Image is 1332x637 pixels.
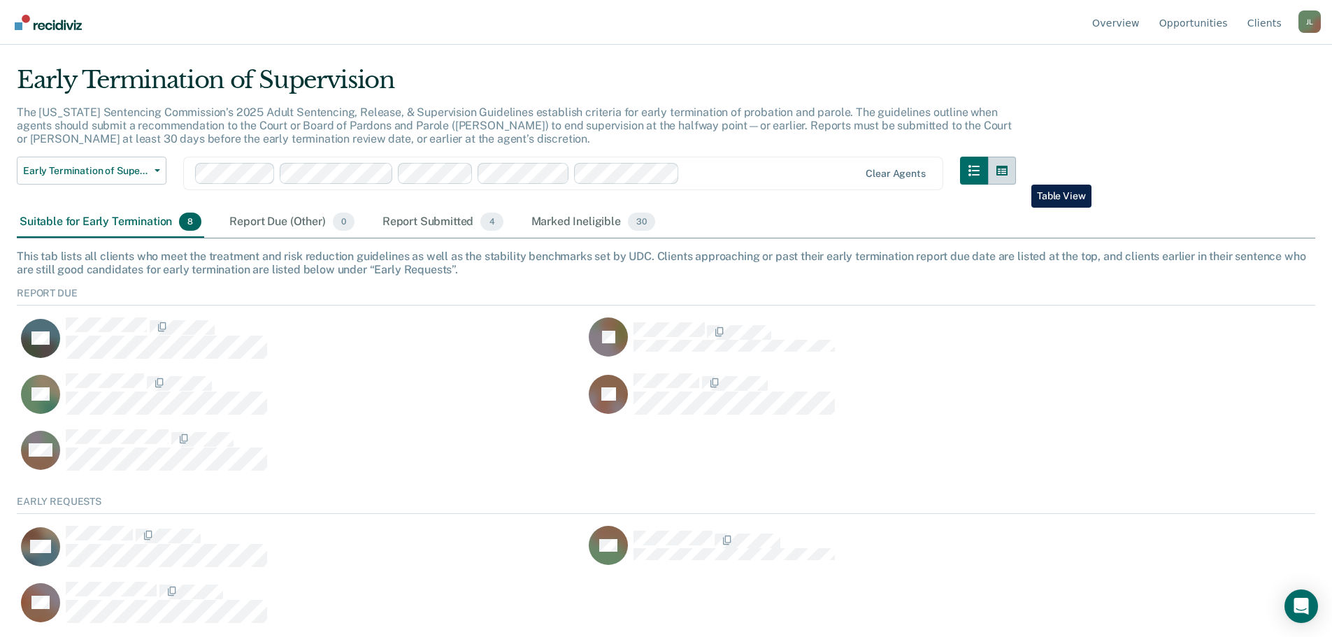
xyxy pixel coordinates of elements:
[17,157,166,185] button: Early Termination of Supervision
[380,207,506,238] div: Report Submitted4
[17,581,585,637] div: CaseloadOpportunityCell-155357
[17,429,585,485] div: CaseloadOpportunityCell-135272
[15,15,82,30] img: Recidiviz
[585,317,1152,373] div: CaseloadOpportunityCell-247922
[585,373,1152,429] div: CaseloadOpportunityCell-238382
[17,287,1315,306] div: Report Due
[480,213,503,231] span: 4
[628,213,655,231] span: 30
[17,373,585,429] div: CaseloadOpportunityCell-256278
[333,213,355,231] span: 0
[227,207,357,238] div: Report Due (Other)0
[529,207,658,238] div: Marked Ineligible30
[17,66,1016,106] div: Early Termination of Supervision
[17,317,585,373] div: CaseloadOpportunityCell-250897
[17,496,1315,514] div: Early Requests
[17,250,1315,276] div: This tab lists all clients who meet the treatment and risk reduction guidelines as well as the st...
[23,165,149,177] span: Early Termination of Supervision
[1298,10,1321,33] button: Profile dropdown button
[1298,10,1321,33] div: J L
[17,207,204,238] div: Suitable for Early Termination8
[1284,589,1318,623] div: Open Intercom Messenger
[585,525,1152,581] div: CaseloadOpportunityCell-239409
[866,168,925,180] div: Clear agents
[17,106,1012,145] p: The [US_STATE] Sentencing Commission’s 2025 Adult Sentencing, Release, & Supervision Guidelines e...
[17,525,585,581] div: CaseloadOpportunityCell-255077
[179,213,201,231] span: 8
